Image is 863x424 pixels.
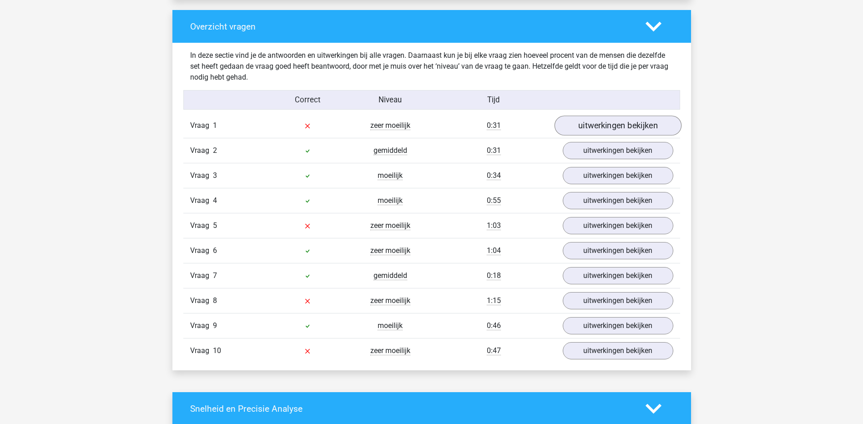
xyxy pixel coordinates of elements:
[487,146,501,155] span: 0:31
[213,196,217,205] span: 4
[487,271,501,280] span: 0:18
[563,242,673,259] a: uitwerkingen bekijken
[183,50,680,83] div: In deze sectie vind je de antwoorden en uitwerkingen bij alle vragen. Daarnaast kun je bij elke v...
[190,320,213,331] span: Vraag
[213,346,221,355] span: 10
[190,120,213,131] span: Vraag
[487,321,501,330] span: 0:46
[487,196,501,205] span: 0:55
[373,271,407,280] span: gemiddeld
[213,221,217,230] span: 5
[213,121,217,130] span: 1
[190,170,213,181] span: Vraag
[487,171,501,180] span: 0:34
[213,321,217,330] span: 9
[487,121,501,130] span: 0:31
[190,220,213,231] span: Vraag
[213,246,217,255] span: 6
[563,217,673,234] a: uitwerkingen bekijken
[213,171,217,180] span: 3
[431,94,555,106] div: Tijd
[563,142,673,159] a: uitwerkingen bekijken
[554,116,681,136] a: uitwerkingen bekijken
[487,296,501,305] span: 1:15
[190,145,213,156] span: Vraag
[370,246,410,255] span: zeer moeilijk
[213,296,217,305] span: 8
[563,267,673,284] a: uitwerkingen bekijken
[213,146,217,155] span: 2
[370,121,410,130] span: zeer moeilijk
[563,342,673,359] a: uitwerkingen bekijken
[563,292,673,309] a: uitwerkingen bekijken
[190,195,213,206] span: Vraag
[190,345,213,356] span: Vraag
[563,167,673,184] a: uitwerkingen bekijken
[487,246,501,255] span: 1:04
[373,146,407,155] span: gemiddeld
[190,245,213,256] span: Vraag
[378,171,403,180] span: moeilijk
[378,196,403,205] span: moeilijk
[370,296,410,305] span: zeer moeilijk
[213,271,217,280] span: 7
[563,317,673,334] a: uitwerkingen bekijken
[487,221,501,230] span: 1:03
[370,221,410,230] span: zeer moeilijk
[190,270,213,281] span: Vraag
[266,94,349,106] div: Correct
[190,404,632,414] h4: Snelheid en Precisie Analyse
[349,94,432,106] div: Niveau
[378,321,403,330] span: moeilijk
[190,21,632,32] h4: Overzicht vragen
[563,192,673,209] a: uitwerkingen bekijken
[190,295,213,306] span: Vraag
[370,346,410,355] span: zeer moeilijk
[487,346,501,355] span: 0:47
